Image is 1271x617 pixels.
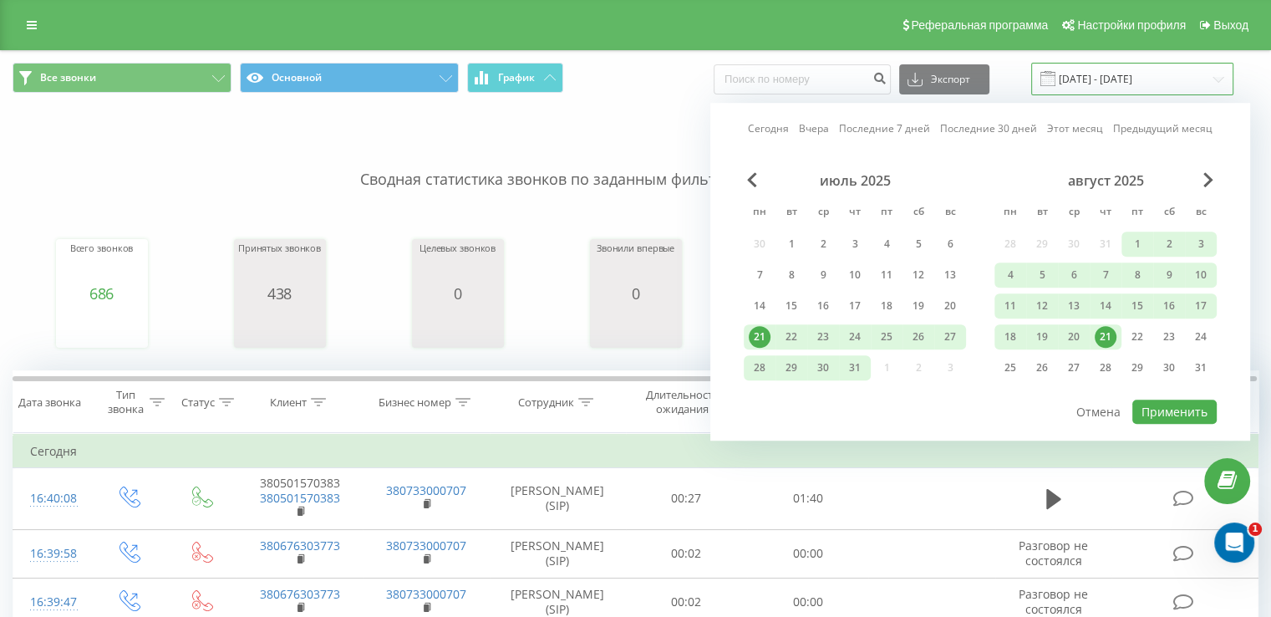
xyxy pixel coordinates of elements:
div: Звонили впервые [597,243,674,285]
span: Реферальная программа [911,18,1048,32]
div: август 2025 [994,172,1217,189]
span: Разговор не состоялся [1019,538,1088,569]
div: 19 [1031,326,1053,348]
div: 23 [1158,326,1180,348]
abbr: четверг [1093,201,1118,226]
div: Целевых звонков [419,243,496,285]
div: 16 [1158,295,1180,317]
div: 27 [939,326,961,348]
button: Все звонки [13,63,231,93]
div: Бизнес номер [379,395,451,410]
div: пт 18 июля 2025 г. [871,293,902,319]
div: 12 [907,264,929,286]
div: 15 [780,295,802,317]
div: 17 [1190,295,1212,317]
div: 5 [1031,264,1053,286]
div: 17 [844,295,866,317]
div: пт 11 июля 2025 г. [871,263,902,288]
abbr: понедельник [747,201,772,226]
abbr: суббота [1157,201,1182,226]
a: Последние 7 дней [839,121,930,137]
div: 29 [780,357,802,379]
div: сб 19 июля 2025 г. [902,293,934,319]
abbr: суббота [906,201,931,226]
div: сб 26 июля 2025 г. [902,324,934,349]
span: График [498,72,535,84]
div: 28 [1095,357,1116,379]
div: ср 9 июля 2025 г. [807,263,839,288]
div: пт 8 авг. 2025 г. [1121,263,1153,288]
iframe: Intercom live chat [1214,523,1254,563]
div: 23 [812,326,834,348]
div: 2 [812,233,834,255]
div: 4 [999,264,1021,286]
div: чт 31 июля 2025 г. [839,355,871,380]
div: 29 [1126,357,1148,379]
span: Previous Month [747,172,757,187]
div: вс 6 июля 2025 г. [934,232,966,257]
div: 5 [907,233,929,255]
div: вс 31 авг. 2025 г. [1185,355,1217,380]
div: чт 21 авг. 2025 г. [1090,324,1121,349]
div: 20 [939,295,961,317]
input: Поиск по номеру [714,64,891,94]
div: июль 2025 [744,172,966,189]
div: пн 21 июля 2025 г. [744,324,775,349]
div: ср 23 июля 2025 г. [807,324,839,349]
td: 00:27 [626,468,747,530]
div: сб 9 авг. 2025 г. [1153,263,1185,288]
div: ср 20 авг. 2025 г. [1058,324,1090,349]
div: вт 8 июля 2025 г. [775,263,807,288]
div: 2 [1158,233,1180,255]
div: 31 [844,357,866,379]
span: Разговор не состоялся [1019,586,1088,617]
div: 13 [939,264,961,286]
td: [PERSON_NAME] (SIP) [490,529,626,578]
div: Всего звонков [70,243,134,285]
div: 1 [1126,233,1148,255]
div: вт 26 авг. 2025 г. [1026,355,1058,380]
div: ср 2 июля 2025 г. [807,232,839,257]
a: Сегодня [748,121,789,137]
div: 16 [812,295,834,317]
button: Основной [240,63,459,93]
a: 380676303773 [260,538,340,553]
a: 380501570383 [260,490,340,506]
div: пн 4 авг. 2025 г. [994,263,1026,288]
a: Последние 30 дней [940,121,1037,137]
div: 12 [1031,295,1053,317]
div: вт 15 июля 2025 г. [775,293,807,319]
a: Предыдущий месяц [1113,121,1213,137]
div: чт 17 июля 2025 г. [839,293,871,319]
div: 0 [419,285,496,302]
div: 26 [1031,357,1053,379]
button: Отмена [1067,400,1130,424]
div: 16:39:58 [30,538,74,570]
div: 14 [749,295,770,317]
span: Next Month [1203,172,1213,187]
div: пн 14 июля 2025 г. [744,293,775,319]
div: 3 [1190,233,1212,255]
div: пт 1 авг. 2025 г. [1121,232,1153,257]
div: 0 [597,285,674,302]
div: 22 [780,326,802,348]
div: сб 5 июля 2025 г. [902,232,934,257]
div: чт 14 авг. 2025 г. [1090,293,1121,319]
div: пн 25 авг. 2025 г. [994,355,1026,380]
div: 25 [876,326,897,348]
div: 8 [1126,264,1148,286]
abbr: вторник [1030,201,1055,226]
div: пн 18 авг. 2025 г. [994,324,1026,349]
div: 25 [999,357,1021,379]
span: Настройки профиля [1077,18,1186,32]
div: вс 13 июля 2025 г. [934,263,966,288]
div: 9 [812,264,834,286]
div: 9 [1158,264,1180,286]
div: ср 16 июля 2025 г. [807,293,839,319]
span: 1 [1248,523,1262,536]
div: 21 [749,326,770,348]
div: 438 [238,285,321,302]
div: 7 [1095,264,1116,286]
div: 21 [1095,326,1116,348]
td: 00:02 [626,529,747,578]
